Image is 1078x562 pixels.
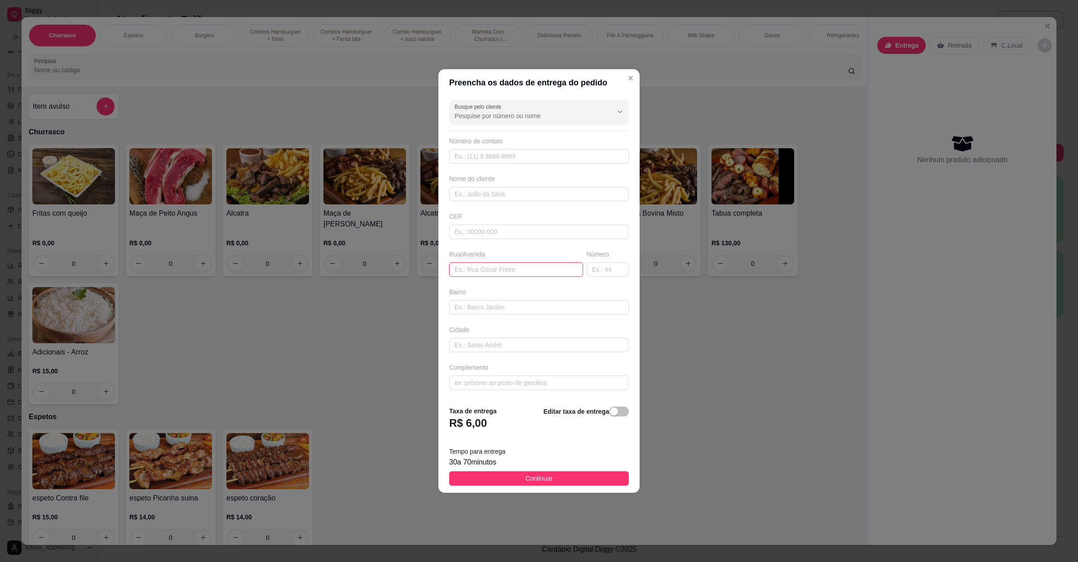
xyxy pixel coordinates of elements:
input: Ex.: Bairro Jardim [449,300,629,314]
strong: Taxa de entrega [449,407,497,415]
input: Ex.: Rua Oscar Freire [449,262,583,277]
button: Close [623,71,638,85]
header: Preencha os dados de entrega do pedido [438,69,640,96]
div: CEP [449,212,629,221]
strong: Editar taxa de entrega [543,408,609,415]
div: Número de contato [449,137,629,146]
div: 30 a 70 minutos [449,457,629,468]
div: Número [587,250,629,259]
input: ex: próximo ao posto de gasolina [449,376,629,390]
div: Nome do cliente [449,174,629,183]
input: Ex.: 44 [587,262,629,277]
input: Busque pelo cliente [455,111,598,120]
span: Tempo para entrega [449,448,505,455]
input: Ex.: 00000-000 [449,225,629,239]
label: Busque pelo cliente [455,103,504,111]
input: Ex.: (11) 9 8888-9999 [449,149,629,164]
input: Ex.: João da Silva [449,187,629,201]
div: Bairro [449,288,629,296]
span: Continuar [526,473,553,483]
button: Show suggestions [613,105,627,119]
h3: R$ 6,00 [449,416,487,430]
div: Complemento [449,363,629,372]
input: Ex.: Santo André [449,338,629,352]
div: Cidade [449,325,629,334]
div: Rua/Avenida [449,250,583,259]
button: Continuar [449,471,629,486]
